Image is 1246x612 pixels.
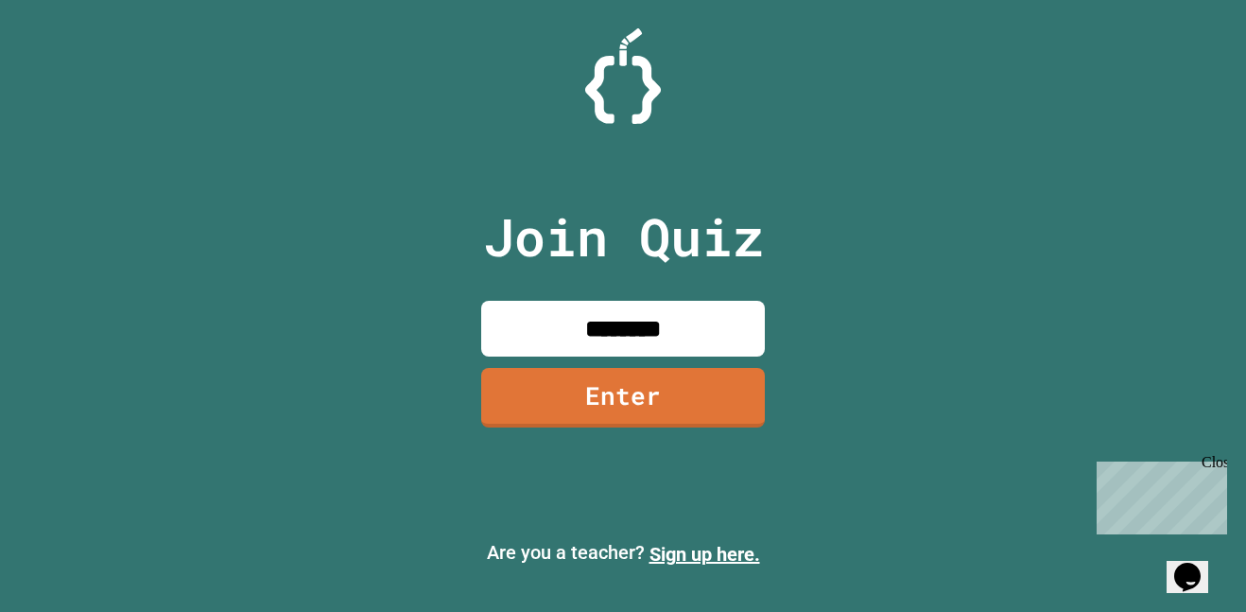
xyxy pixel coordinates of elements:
[1167,536,1227,593] iframe: chat widget
[483,198,764,276] p: Join Quiz
[585,28,661,124] img: Logo.svg
[8,8,130,120] div: Chat with us now!Close
[1089,454,1227,534] iframe: chat widget
[15,538,1231,568] p: Are you a teacher?
[649,543,760,566] a: Sign up here.
[481,368,765,428] a: Enter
